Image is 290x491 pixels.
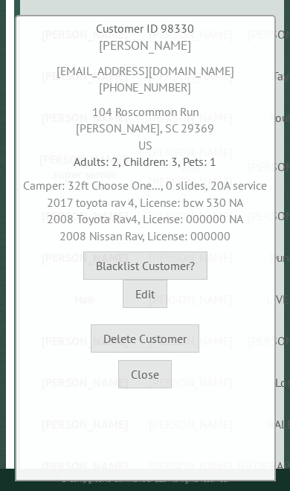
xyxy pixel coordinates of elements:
[61,475,229,484] small: © Campground Commander LLC. All rights reserved.
[20,96,271,153] div: 104 Roscommon Run [PERSON_NAME], SC 29369 US
[20,36,271,55] div: [PERSON_NAME]
[83,251,207,280] button: Blacklist Customer?
[20,153,271,170] div: Adults: 2, Children: 3, Pets: 1
[47,211,243,226] span: 2008 Toyota Rav4, License: 000000 NA
[20,170,271,244] div: Camper: 32ft Choose One..., 0 slides, 20A service
[20,13,146,55] td: [PERSON_NAME]
[91,324,199,353] button: Delete Customer
[20,55,271,96] div: [EMAIL_ADDRESS][DOMAIN_NAME] [PHONE_NUMBER]
[123,280,167,308] button: Edit
[20,20,271,36] div: Customer ID 98330
[118,360,172,388] button: Close
[146,13,234,55] td: [PERSON_NAME]
[47,195,243,210] span: 2017 toyota rav 4, License: bcw 530 NA
[59,228,231,243] span: 2008 Nissan Rav, License: 000000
